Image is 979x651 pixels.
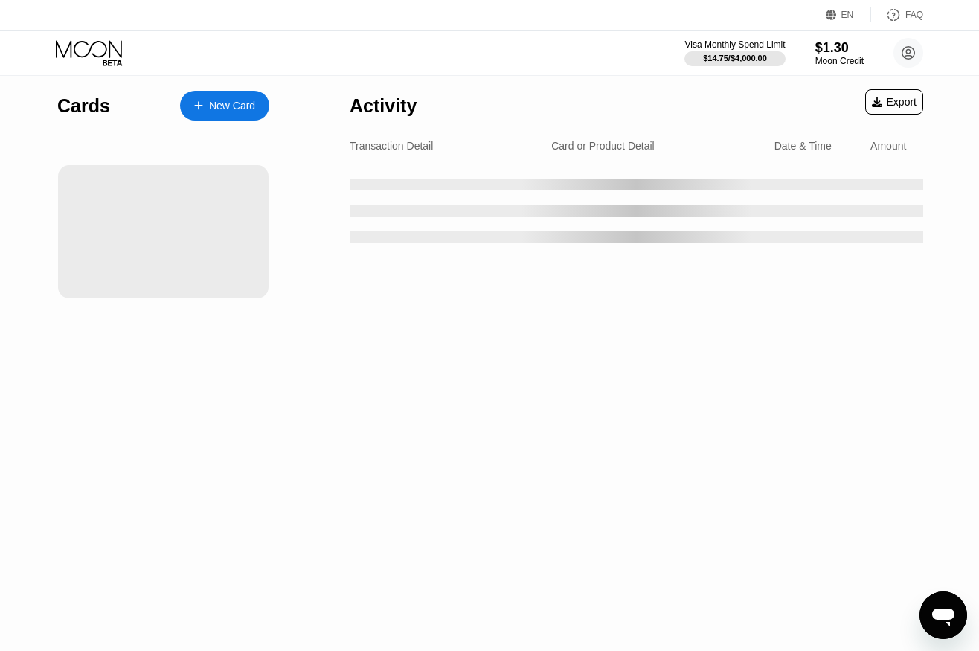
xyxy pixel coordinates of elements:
[865,89,923,115] div: Export
[870,140,906,152] div: Amount
[815,56,864,66] div: Moon Credit
[350,140,433,152] div: Transaction Detail
[871,7,923,22] div: FAQ
[774,140,832,152] div: Date & Time
[209,100,255,112] div: New Card
[180,91,269,121] div: New Card
[872,96,917,108] div: Export
[815,40,864,66] div: $1.30Moon Credit
[841,10,854,20] div: EN
[684,39,785,50] div: Visa Monthly Spend Limit
[815,40,864,56] div: $1.30
[826,7,871,22] div: EN
[350,95,417,117] div: Activity
[703,54,767,62] div: $14.75 / $4,000.00
[684,39,785,66] div: Visa Monthly Spend Limit$14.75/$4,000.00
[551,140,655,152] div: Card or Product Detail
[57,95,110,117] div: Cards
[919,591,967,639] iframe: Button to launch messaging window
[905,10,923,20] div: FAQ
